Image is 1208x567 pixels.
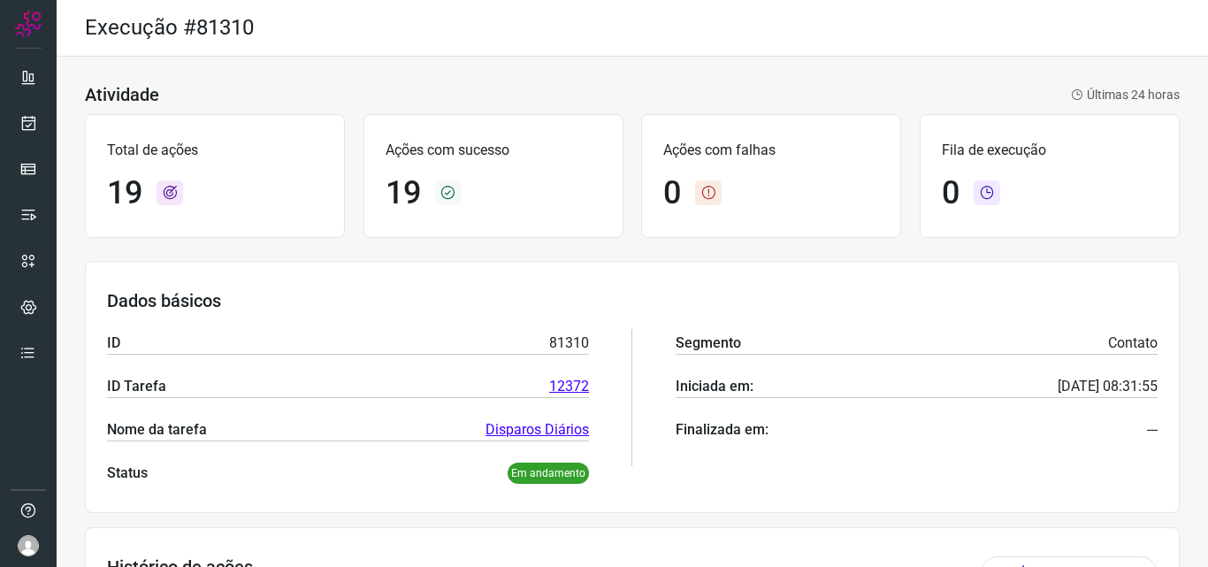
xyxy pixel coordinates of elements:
p: Status [107,463,148,484]
h3: Atividade [85,84,159,105]
h1: 0 [942,174,960,212]
p: Ações com sucesso [386,140,601,161]
h1: 19 [386,174,421,212]
p: Últimas 24 horas [1071,86,1180,104]
h3: Dados básicos [107,290,1158,311]
p: Fila de execução [942,140,1158,161]
h1: 0 [663,174,681,212]
h1: 19 [107,174,142,212]
p: [DATE] 08:31:55 [1058,376,1158,397]
p: Em andamento [508,463,589,484]
p: Nome da tarefa [107,419,207,441]
p: 81310 [549,333,589,354]
img: Logo [15,11,42,37]
p: Contato [1108,333,1158,354]
p: ID Tarefa [107,376,166,397]
a: Disparos Diários [485,419,589,441]
img: avatar-user-boy.jpg [18,535,39,556]
p: --- [1147,419,1158,441]
p: ID [107,333,120,354]
h2: Execução #81310 [85,15,254,41]
p: Segmento [676,333,741,354]
p: Total de ações [107,140,323,161]
p: Iniciada em: [676,376,753,397]
p: Finalizada em: [676,419,768,441]
p: Ações com falhas [663,140,879,161]
a: 12372 [549,376,589,397]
